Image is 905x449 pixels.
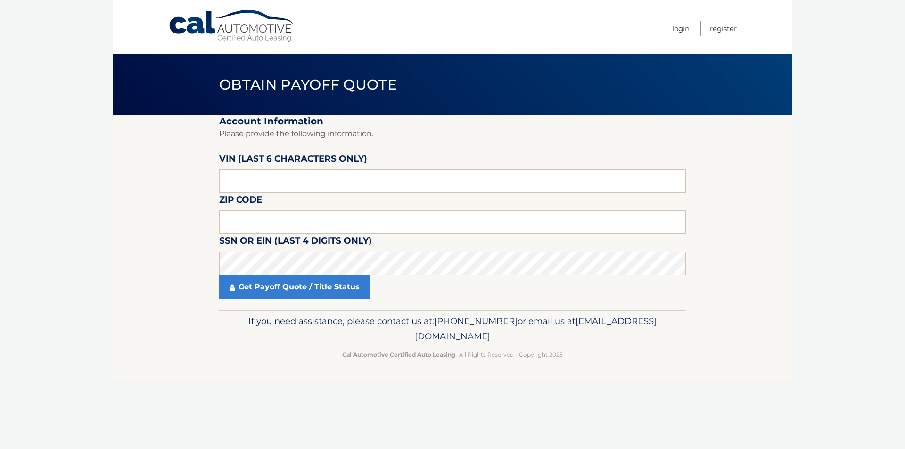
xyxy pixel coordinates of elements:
p: If you need assistance, please contact us at: or email us at [225,314,680,344]
strong: Cal Automotive Certified Auto Leasing [342,351,455,358]
span: [PHONE_NUMBER] [434,316,518,327]
p: - All Rights Reserved - Copyright 2025 [225,350,680,359]
h2: Account Information [219,115,686,127]
span: Obtain Payoff Quote [219,76,397,93]
a: Login [672,21,690,36]
label: Zip Code [219,193,262,210]
p: Please provide the following information. [219,127,686,140]
a: Get Payoff Quote / Title Status [219,275,370,299]
a: Register [710,21,737,36]
label: SSN or EIN (last 4 digits only) [219,234,372,251]
a: Cal Automotive [168,9,296,43]
label: VIN (last 6 characters only) [219,152,367,169]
